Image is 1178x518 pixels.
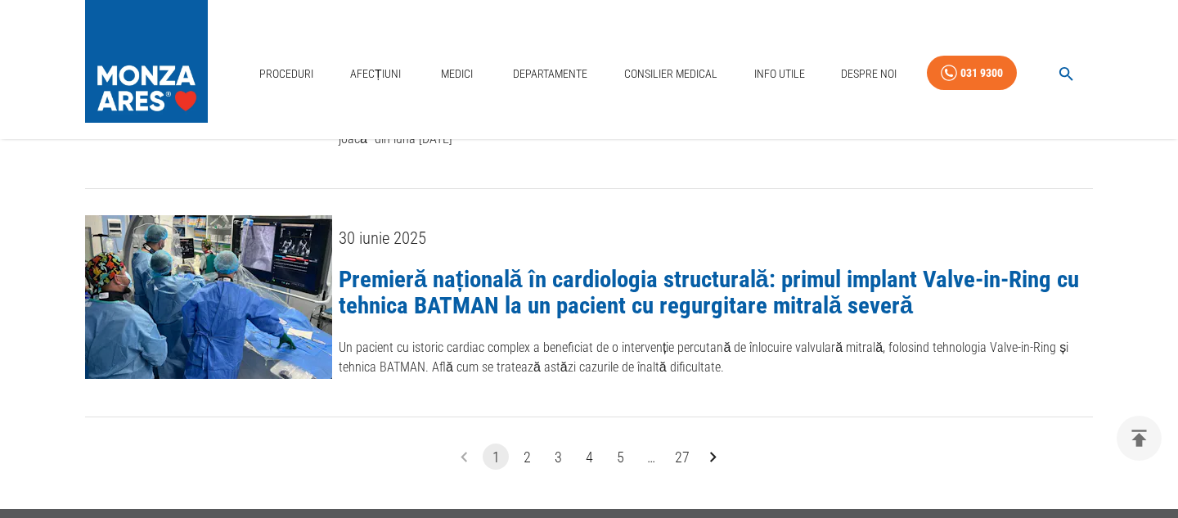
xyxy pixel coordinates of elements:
[638,447,664,468] div: …
[430,57,483,91] a: Medici
[85,215,332,379] img: Premieră națională în cardiologia structurală: primul implant Valve-in-Ring cu tehnica BATMAN la ...
[339,229,1093,248] div: 30 iunie 2025
[506,57,594,91] a: Departamente
[449,444,729,470] nav: pagination navigation
[339,265,1079,319] a: Premieră națională în cardiologia structurală: primul implant Valve-in-Ring cu tehnica BATMAN la ...
[748,57,812,91] a: Info Utile
[545,444,571,470] button: Go to page 3
[700,444,726,470] button: Go to next page
[339,338,1093,377] p: Un pacient cu istoric cardiac complex a beneficiat de o intervenție percutană de înlocuire valvul...
[514,444,540,470] button: Go to page 2
[927,56,1017,91] a: 031 9300
[483,444,509,470] button: page 1
[960,63,1003,83] div: 031 9300
[1117,416,1162,461] button: delete
[618,57,724,91] a: Consilier Medical
[834,57,903,91] a: Despre Noi
[669,444,695,470] button: Go to page 27
[576,444,602,470] button: Go to page 4
[344,57,407,91] a: Afecțiuni
[253,57,320,91] a: Proceduri
[607,444,633,470] button: Go to page 5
